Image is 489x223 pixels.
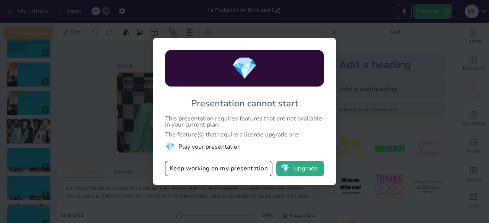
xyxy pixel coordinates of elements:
span: diamond [165,141,175,152]
span: diamond [231,54,258,83]
span: diamond [280,165,290,172]
li: Play your presentation [165,141,324,152]
button: diamondUpgrade [276,161,324,176]
div: Presentation cannot start [191,97,298,109]
div: The feature(s) that require a license upgrade are: [165,132,324,138]
div: This presentation requires features that are not available in your current plan. [165,116,324,128]
button: Keep working on my presentation [165,161,272,176]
